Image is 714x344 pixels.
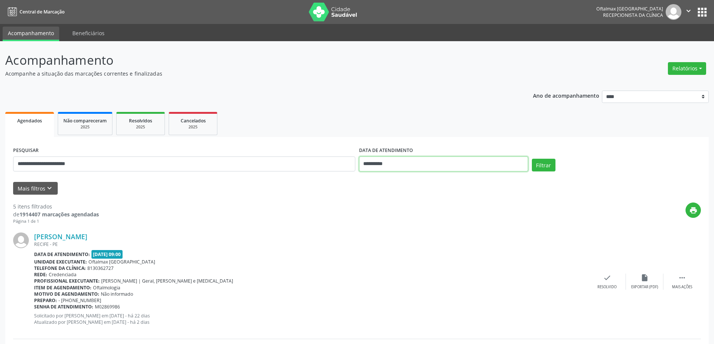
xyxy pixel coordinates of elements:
b: Senha de atendimento: [34,304,93,310]
button: Mais filtroskeyboard_arrow_down [13,182,58,195]
p: Ano de acompanhamento [533,91,599,100]
a: Beneficiários [67,27,110,40]
div: Página 1 de 1 [13,218,99,225]
strong: 1914407 marcações agendadas [19,211,99,218]
i: check [603,274,611,282]
span: [DATE] 09:00 [91,250,123,259]
span: Credenciada [49,271,76,278]
button: Relatórios [668,62,706,75]
b: Telefone da clínica: [34,265,86,271]
a: [PERSON_NAME] [34,232,87,241]
div: 2025 [174,124,212,130]
p: Acompanhe a situação das marcações correntes e finalizadas [5,70,498,77]
span: Oftalmax [GEOGRAPHIC_DATA] [88,259,155,265]
span: - [PHONE_NUMBER] [58,297,101,304]
b: Profissional executante: [34,278,100,284]
div: 5 itens filtrados [13,203,99,210]
b: Item de agendamento: [34,284,91,291]
button:  [681,4,696,20]
button: apps [696,6,709,19]
span: Agendados [17,118,42,124]
div: Oftalmax [GEOGRAPHIC_DATA] [596,6,663,12]
div: Mais ações [672,284,692,290]
b: Unidade executante: [34,259,87,265]
div: 2025 [63,124,107,130]
b: Motivo de agendamento: [34,291,99,297]
span: Recepcionista da clínica [603,12,663,18]
b: Rede: [34,271,47,278]
p: Acompanhamento [5,51,498,70]
label: PESQUISAR [13,145,39,156]
i:  [678,274,686,282]
span: Resolvidos [129,118,152,124]
a: Central de Marcação [5,6,64,18]
b: Data de atendimento: [34,251,90,258]
img: img [666,4,681,20]
img: img [13,232,29,248]
span: Oftalmologia [93,284,120,291]
label: DATA DE ATENDIMENTO [359,145,413,156]
span: Central de Marcação [19,9,64,15]
button: Filtrar [532,159,555,171]
span: Não compareceram [63,118,107,124]
i:  [684,7,693,15]
span: 8130362727 [87,265,114,271]
i: print [689,206,698,214]
button: print [686,203,701,218]
span: [PERSON_NAME] | Geral, [PERSON_NAME] e [MEDICAL_DATA] [101,278,233,284]
div: Resolvido [597,284,617,290]
p: Solicitado por [PERSON_NAME] em [DATE] - há 22 dias Atualizado por [PERSON_NAME] em [DATE] - há 2... [34,313,588,325]
i: keyboard_arrow_down [45,184,54,192]
span: M02869986 [95,304,120,310]
b: Preparo: [34,297,57,304]
span: Cancelados [181,118,206,124]
a: Acompanhamento [3,27,59,41]
div: de [13,210,99,218]
i: insert_drive_file [641,274,649,282]
div: Exportar (PDF) [631,284,658,290]
div: RECIFE - PE [34,241,588,247]
div: 2025 [122,124,159,130]
span: Não informado [101,291,133,297]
